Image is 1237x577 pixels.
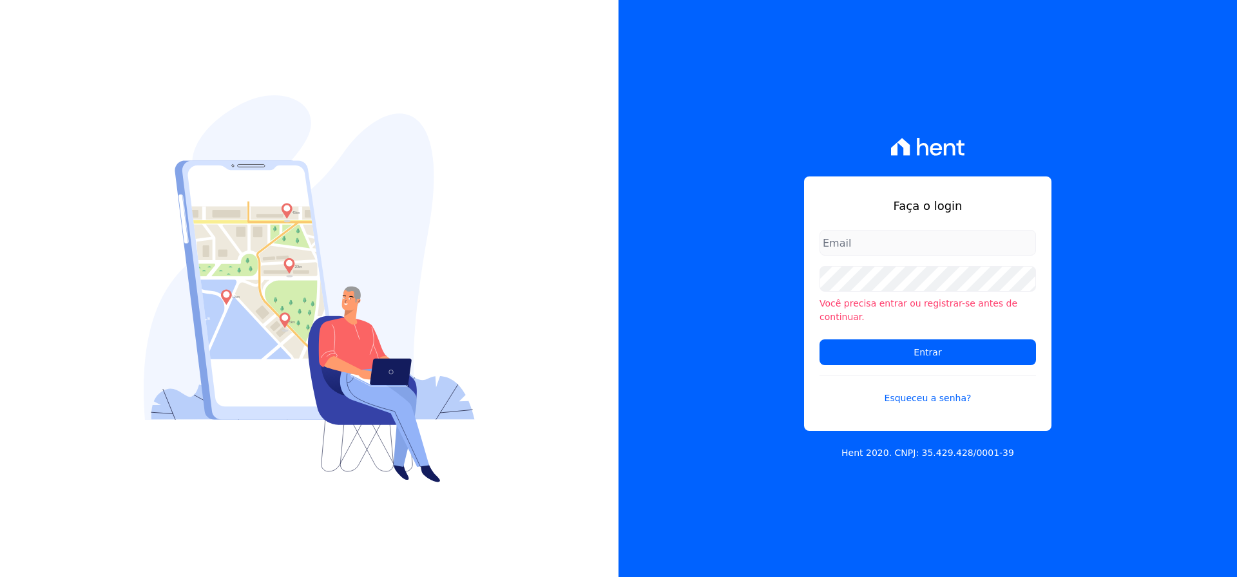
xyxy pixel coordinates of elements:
a: Esqueceu a senha? [820,375,1036,405]
img: Login [144,95,475,482]
input: Email [820,230,1036,256]
input: Entrar [820,339,1036,365]
h1: Faça o login [820,197,1036,214]
li: Você precisa entrar ou registrar-se antes de continuar. [820,297,1036,324]
p: Hent 2020. CNPJ: 35.429.428/0001-39 [841,446,1014,460]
